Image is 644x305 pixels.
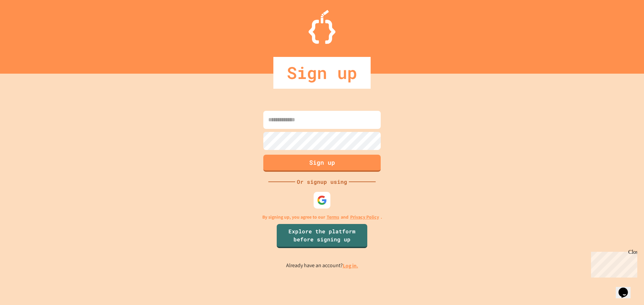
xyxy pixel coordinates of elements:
img: Logo.svg [309,10,335,44]
a: Explore the platform before signing up [277,224,367,248]
img: google-icon.svg [317,195,327,205]
div: Sign up [273,57,371,89]
iframe: chat widget [588,249,637,278]
p: Already have an account? [286,261,358,270]
p: By signing up, you agree to our and . [262,214,382,221]
div: Or signup using [295,178,349,186]
iframe: chat widget [616,278,637,298]
a: Terms [327,214,339,221]
button: Sign up [263,155,381,172]
a: Privacy Policy [350,214,379,221]
a: Log in. [343,262,358,269]
div: Chat with us now!Close [3,3,46,43]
